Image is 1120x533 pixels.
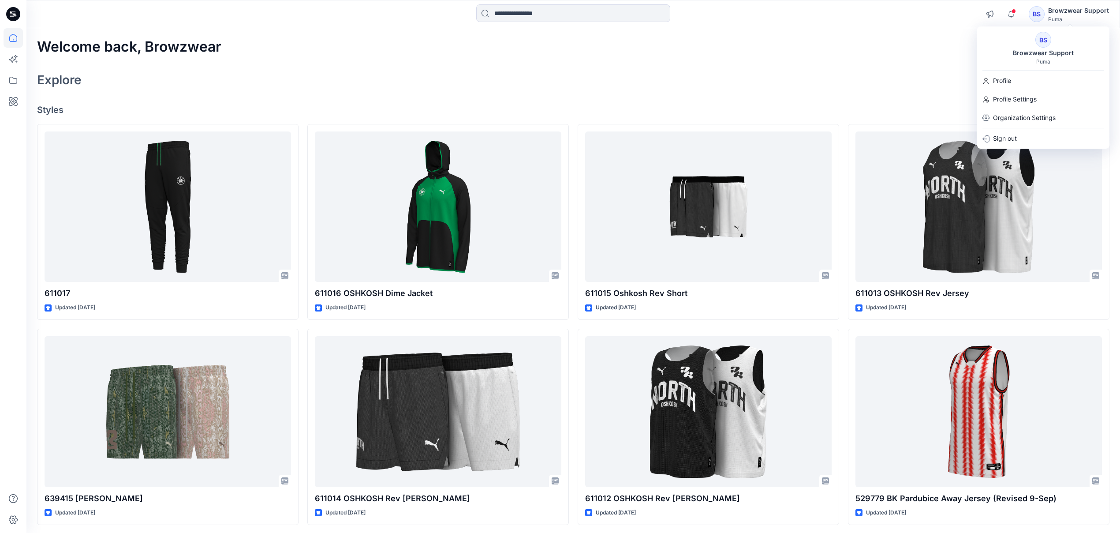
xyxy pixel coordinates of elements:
[1048,16,1109,23] div: Puma
[1036,58,1050,65] div: Puma
[37,73,82,87] h2: Explore
[37,105,1109,115] h4: Styles
[855,492,1102,505] p: 529779 BK Pardubice Away Jersey (Revised 9-Sep)
[855,131,1102,282] a: 611013 OSHKOSH Rev Jersey
[977,109,1109,126] a: Organization Settings
[993,130,1017,147] p: Sign out
[45,492,291,505] p: 639415 [PERSON_NAME]
[585,336,832,487] a: 611012 OSHKOSH Rev Jersey Jr
[325,303,366,312] p: Updated [DATE]
[855,336,1102,487] a: 529779 BK Pardubice Away Jersey (Revised 9-Sep)
[37,39,221,55] h2: Welcome back, Browzwear
[315,492,561,505] p: 611014 OSHKOSH Rev [PERSON_NAME]
[585,492,832,505] p: 611012 OSHKOSH Rev [PERSON_NAME]
[45,131,291,282] a: 611017
[1048,5,1109,16] div: Browzwear Support
[45,287,291,300] p: 611017
[1035,32,1051,48] div: BS
[315,336,561,487] a: 611014 OSHKOSH Rev Jersey Jr
[993,91,1037,108] p: Profile Settings
[866,508,906,518] p: Updated [DATE]
[977,91,1109,108] a: Profile Settings
[325,508,366,518] p: Updated [DATE]
[1008,48,1079,58] div: Browzwear Support
[1029,6,1045,22] div: BS
[45,336,291,487] a: 639415 Dylan Mesh Short
[315,287,561,300] p: 611016 OSHKOSH Dime Jacket
[55,303,95,312] p: Updated [DATE]
[596,303,636,312] p: Updated [DATE]
[993,72,1011,89] p: Profile
[993,109,1056,126] p: Organization Settings
[55,508,95,518] p: Updated [DATE]
[855,287,1102,300] p: 611013 OSHKOSH Rev Jersey
[585,131,832,282] a: 611015 Oshkosh Rev Short
[315,131,561,282] a: 611016 OSHKOSH Dime Jacket
[585,287,832,300] p: 611015 Oshkosh Rev Short
[977,72,1109,89] a: Profile
[596,508,636,518] p: Updated [DATE]
[866,303,906,312] p: Updated [DATE]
